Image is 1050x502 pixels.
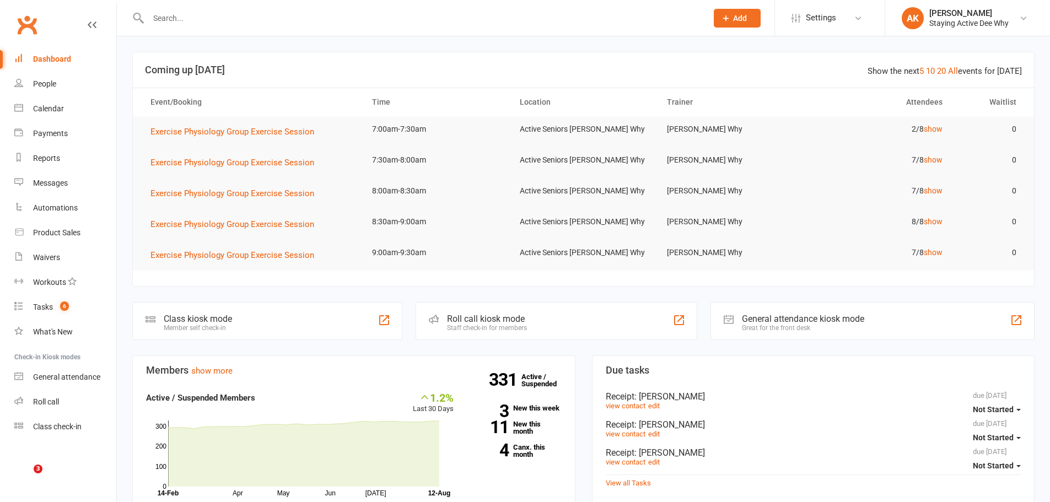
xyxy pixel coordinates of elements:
[919,66,924,76] a: 5
[952,147,1026,173] td: 0
[14,295,116,320] a: Tasks 6
[150,218,322,231] button: Exercise Physiology Group Exercise Session
[447,324,527,332] div: Staff check-in for members
[929,18,1009,28] div: Staying Active Dee Why
[14,72,116,96] a: People
[33,253,60,262] div: Waivers
[470,419,509,435] strong: 11
[973,456,1021,476] button: Not Started
[805,88,952,116] th: Attendees
[33,203,78,212] div: Automations
[33,179,68,187] div: Messages
[141,88,362,116] th: Event/Booking
[510,116,658,142] td: Active Seniors [PERSON_NAME] Why
[606,430,645,438] a: view contact
[657,88,805,116] th: Trainer
[33,303,53,311] div: Tasks
[714,9,761,28] button: Add
[924,217,943,226] a: show
[952,116,1026,142] td: 0
[657,240,805,266] td: [PERSON_NAME] Why
[164,314,232,324] div: Class kiosk mode
[33,278,66,287] div: Workouts
[657,209,805,235] td: [PERSON_NAME] Why
[973,461,1014,470] span: Not Started
[14,365,116,390] a: General attendance kiosk mode
[11,465,37,491] iframe: Intercom live chat
[648,430,660,438] a: edit
[150,249,322,262] button: Exercise Physiology Group Exercise Session
[937,66,946,76] a: 20
[510,88,658,116] th: Location
[606,447,1021,458] div: Receipt
[14,390,116,414] a: Roll call
[413,391,454,415] div: Last 30 Days
[146,393,255,403] strong: Active / Suspended Members
[14,196,116,220] a: Automations
[150,250,314,260] span: Exercise Physiology Group Exercise Session
[510,178,658,204] td: Active Seniors [PERSON_NAME] Why
[470,444,562,458] a: 4Canx. this month
[634,419,705,430] span: : [PERSON_NAME]
[14,245,116,270] a: Waivers
[926,66,935,76] a: 10
[805,209,952,235] td: 8/8
[145,64,1022,75] h3: Coming up [DATE]
[362,147,510,173] td: 7:30am-8:00am
[470,403,509,419] strong: 3
[948,66,958,76] a: All
[806,6,836,30] span: Settings
[742,314,864,324] div: General attendance kiosk mode
[146,365,562,376] h3: Members
[34,465,42,473] span: 3
[634,447,705,458] span: : [PERSON_NAME]
[902,7,924,29] div: AK
[33,79,56,88] div: People
[973,405,1014,414] span: Not Started
[973,433,1014,442] span: Not Started
[14,270,116,295] a: Workouts
[924,186,943,195] a: show
[150,127,314,137] span: Exercise Physiology Group Exercise Session
[14,121,116,146] a: Payments
[362,178,510,204] td: 8:00am-8:30am
[510,240,658,266] td: Active Seniors [PERSON_NAME] Why
[150,219,314,229] span: Exercise Physiology Group Exercise Session
[145,10,699,26] input: Search...
[33,228,80,237] div: Product Sales
[742,324,864,332] div: Great for the front desk
[952,178,1026,204] td: 0
[924,248,943,257] a: show
[33,327,73,336] div: What's New
[805,240,952,266] td: 7/8
[510,209,658,235] td: Active Seniors [PERSON_NAME] Why
[150,188,314,198] span: Exercise Physiology Group Exercise Session
[14,47,116,72] a: Dashboard
[606,458,645,466] a: view contact
[648,402,660,410] a: edit
[164,324,232,332] div: Member self check-in
[973,428,1021,447] button: Not Started
[805,116,952,142] td: 2/8
[14,146,116,171] a: Reports
[362,209,510,235] td: 8:30am-9:00am
[60,301,69,311] span: 6
[489,371,521,388] strong: 331
[868,64,1022,78] div: Show the next events for [DATE]
[606,365,1021,376] h3: Due tasks
[924,155,943,164] a: show
[362,116,510,142] td: 7:00am-7:30am
[191,366,233,376] a: show more
[33,104,64,113] div: Calendar
[657,147,805,173] td: [PERSON_NAME] Why
[33,154,60,163] div: Reports
[606,402,645,410] a: view contact
[362,88,510,116] th: Time
[973,400,1021,419] button: Not Started
[952,209,1026,235] td: 0
[805,147,952,173] td: 7/8
[470,420,562,435] a: 11New this month
[929,8,1009,18] div: [PERSON_NAME]
[413,391,454,403] div: 1.2%
[648,458,660,466] a: edit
